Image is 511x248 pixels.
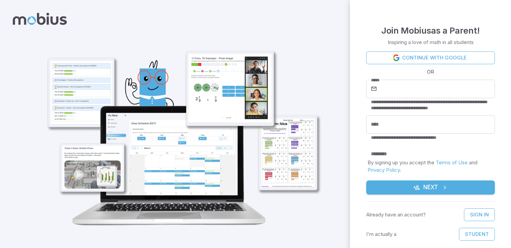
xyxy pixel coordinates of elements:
img: parent_1-illustration [33,19,327,235]
p: I'm actually a [366,231,396,238]
h4: Join Mobius as a Parent ! [381,24,480,37]
p: Already have an account? [366,211,426,218]
button: Next [366,180,495,195]
a: Privacy Policy [368,167,400,173]
span: OR [425,68,436,76]
a: Continue with Google [366,51,495,64]
a: Terms of Use [436,159,468,166]
p: By signing up you accept the and . [368,159,494,174]
a: Sign In [464,208,495,221]
p: Inspiring a love of math in all students [388,39,474,46]
button: Student [459,228,495,241]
